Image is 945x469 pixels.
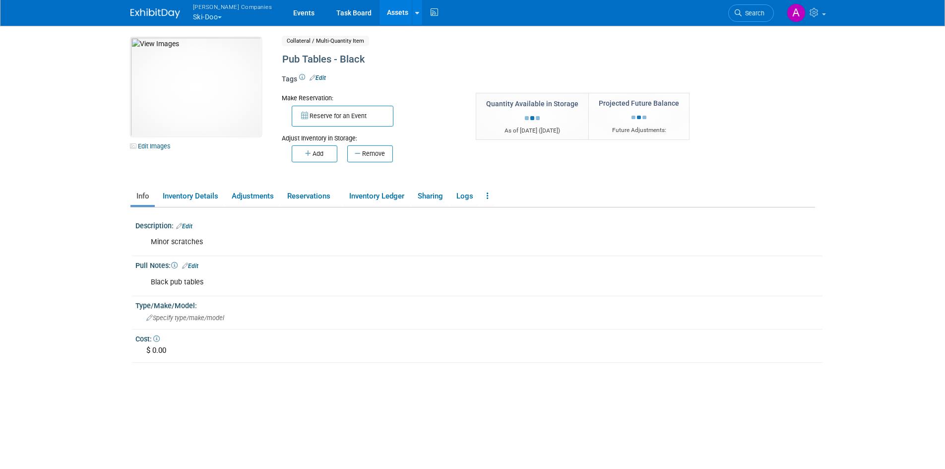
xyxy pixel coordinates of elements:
a: Adjustments [226,188,279,205]
a: Inventory Ledger [343,188,410,205]
img: View Images [130,37,261,136]
a: Edit [176,223,192,230]
button: Reserve for an Event [292,106,393,127]
a: Reservations [281,188,341,205]
img: ExhibitDay [130,8,180,18]
div: Adjust Inventory in Storage: [282,127,461,143]
a: Edit [310,74,326,81]
span: Collateral / Multi-Quantity Item [282,36,369,46]
div: Make Reservation: [282,93,461,103]
img: loading... [525,116,540,120]
span: [PERSON_NAME] Companies [193,1,272,12]
div: Pub Tables - Black [279,51,733,68]
a: Logs [450,188,479,205]
span: [DATE] [541,127,558,134]
a: Info [130,188,155,205]
a: Edit Images [130,140,175,152]
a: Edit [182,263,198,269]
a: Inventory Details [157,188,224,205]
div: Black pub tables [144,272,693,292]
div: Description: [135,218,822,231]
button: Remove [347,145,393,162]
span: Search [742,9,764,17]
button: Add [292,145,337,162]
a: Sharing [412,188,448,205]
div: Pull Notes: [135,258,822,271]
div: Tags [282,74,733,91]
img: loading... [631,116,646,120]
div: Type/Make/Model: [135,298,822,311]
div: Projected Future Balance [599,98,679,108]
div: As of [DATE] ( ) [486,127,578,135]
div: Future Adjustments: [599,126,679,134]
div: Cost: [135,332,822,344]
img: Amy Brickweg [787,3,806,22]
div: $ 0.00 [143,343,815,358]
div: Minor scratches [144,232,693,252]
div: Quantity Available in Storage [486,99,578,109]
a: Search [728,4,774,22]
span: Specify type/make/model [146,314,224,322]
